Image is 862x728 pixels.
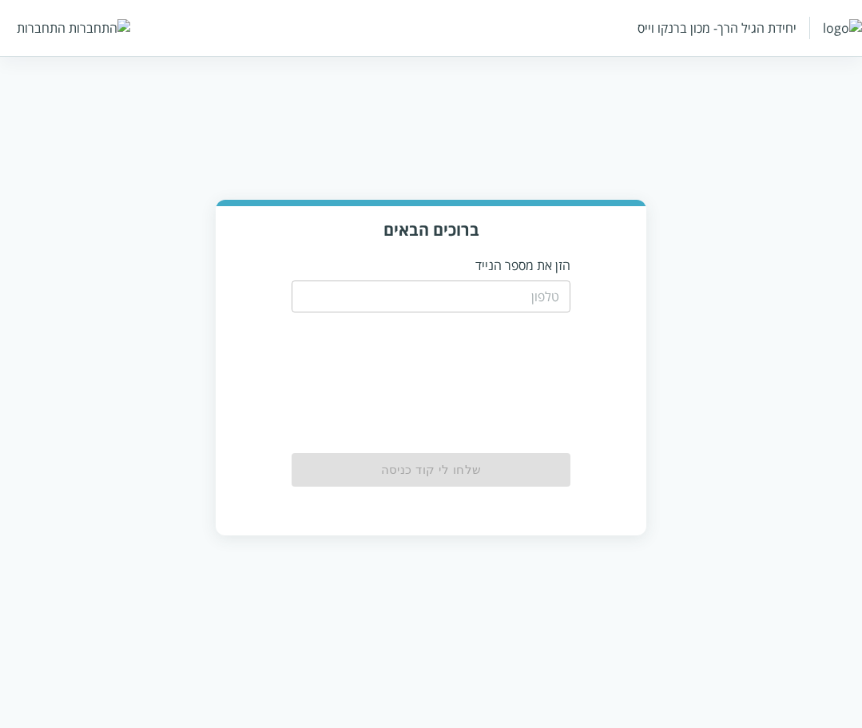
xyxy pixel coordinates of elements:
iframe: reCAPTCHA [439,322,570,437]
div: התחברות [17,19,66,37]
p: הזן את מספר הנייד [292,257,571,274]
h3: ברוכים הבאים [228,219,634,241]
div: יחידת הגיל הרך- מכון ברנקו וייס [638,19,796,37]
img: logo [823,19,862,37]
input: טלפון [292,280,571,312]
img: התחברות [69,19,130,37]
